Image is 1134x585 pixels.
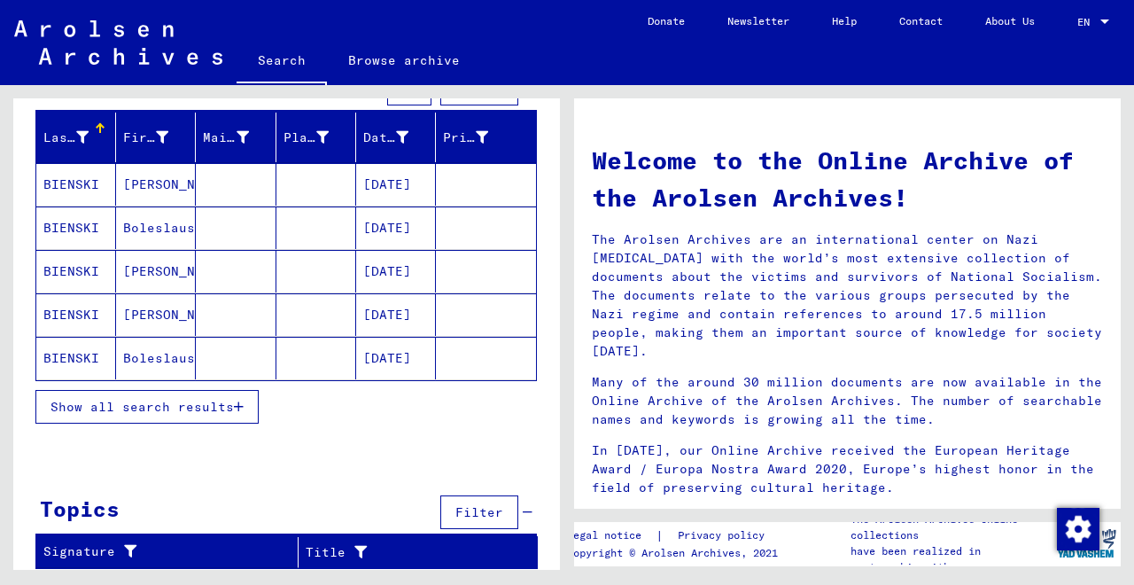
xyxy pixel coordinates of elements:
mat-cell: [DATE] [356,293,436,336]
div: Maiden Name [203,123,275,152]
mat-cell: Boleslaus [116,207,196,249]
mat-cell: BIENSKI [36,293,116,336]
a: Browse archive [327,39,481,82]
button: Show all search results [35,390,259,424]
mat-header-cell: Date of Birth [356,113,436,162]
mat-cell: BIENSKI [36,163,116,206]
mat-header-cell: Prisoner # [436,113,536,162]
mat-cell: [PERSON_NAME] [116,163,196,206]
div: | [567,526,786,545]
a: Privacy policy [664,526,786,545]
mat-cell: BIENSKI [36,337,116,379]
mat-cell: [DATE] [356,337,436,379]
div: First Name [123,129,168,147]
img: Arolsen_neg.svg [14,20,222,65]
h1: Welcome to the Online Archive of the Arolsen Archives! [592,142,1103,216]
a: Legal notice [567,526,656,545]
mat-cell: Boleslaus [116,337,196,379]
p: Many of the around 30 million documents are now available in the Online Archive of the Arolsen Ar... [592,373,1103,429]
div: Title [306,543,493,562]
div: Last Name [43,123,115,152]
mat-cell: [PERSON_NAME] [116,293,196,336]
mat-cell: [DATE] [356,163,436,206]
div: Date of Birth [363,123,435,152]
p: The Arolsen Archives are an international center on Nazi [MEDICAL_DATA] with the world’s most ext... [592,230,1103,361]
div: Prisoner # [443,123,515,152]
p: have been realized in partnership with [850,543,1052,575]
span: Filter [455,504,503,520]
mat-header-cell: Last Name [36,113,116,162]
div: Change consent [1056,507,1099,550]
mat-cell: [PERSON_NAME] [116,250,196,292]
div: Topics [40,493,120,525]
div: First Name [123,123,195,152]
img: yv_logo.png [1053,521,1120,565]
p: Copyright © Arolsen Archives, 2021 [567,545,786,561]
div: Prisoner # [443,129,488,147]
p: In [DATE], our Online Archive received the European Heritage Award / Europa Nostra Award 2020, Eu... [592,441,1103,497]
mat-header-cell: Place of Birth [276,113,356,162]
mat-cell: BIENSKI [36,250,116,292]
img: Change consent [1057,508,1099,550]
a: Search [237,39,327,85]
span: Show all search results [50,399,234,415]
div: Maiden Name [203,129,248,147]
mat-cell: BIENSKI [36,207,116,249]
mat-cell: [DATE] [356,250,436,292]
div: Signature [43,542,276,561]
mat-cell: [DATE] [356,207,436,249]
div: Date of Birth [363,129,408,147]
div: Place of Birth [283,129,329,147]
p: The Arolsen Archives online collections [850,511,1052,543]
mat-header-cell: Maiden Name [196,113,276,162]
span: EN [1077,16,1097,28]
button: Filter [440,495,518,529]
mat-header-cell: First Name [116,113,196,162]
div: Place of Birth [283,123,355,152]
div: Last Name [43,129,89,147]
div: Title [306,538,516,566]
div: Signature [43,538,298,566]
